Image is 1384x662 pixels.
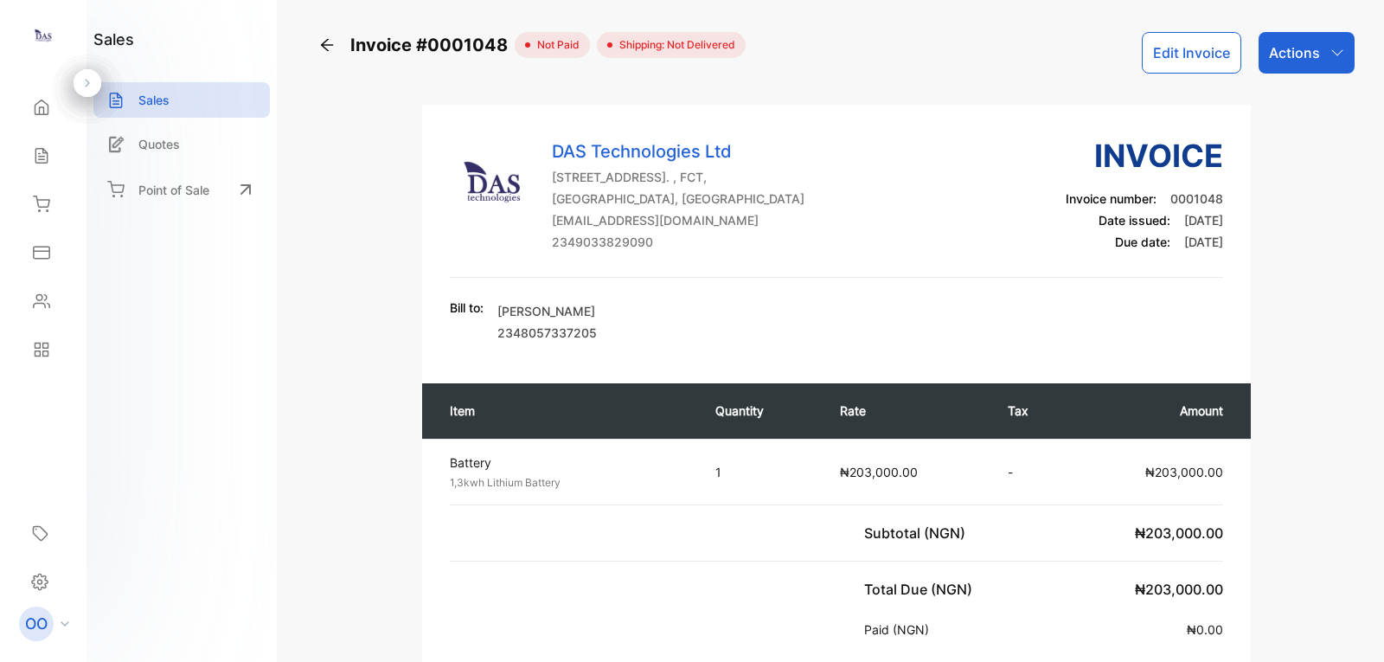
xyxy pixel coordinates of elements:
h3: Invoice [1066,132,1223,179]
p: Sales [138,91,170,109]
span: not paid [530,37,580,53]
span: [DATE] [1184,213,1223,228]
span: Date issued: [1099,213,1170,228]
p: Rate [840,402,973,420]
span: ₦203,000.00 [1135,581,1223,598]
p: 2348057337205 [497,324,597,342]
p: Battery [450,453,684,472]
p: Point of Sale [138,181,209,199]
p: Bill to: [450,299,484,317]
span: [DATE] [1184,235,1223,249]
span: 0001048 [1170,191,1223,206]
a: Point of Sale [93,170,270,209]
p: [PERSON_NAME] [497,302,597,320]
span: ₦0.00 [1187,622,1223,637]
p: Quantity [715,402,804,420]
span: Invoice #0001048 [350,32,515,58]
button: Edit Invoice [1142,32,1241,74]
p: Quotes [138,135,180,153]
p: 1 [715,463,804,481]
span: Due date: [1115,235,1170,249]
p: Tax [1008,402,1056,420]
p: Amount [1090,402,1223,420]
p: DAS Technologies Ltd [552,138,804,164]
p: Actions [1269,42,1320,63]
p: Paid (NGN) [864,620,936,639]
span: ₦203,000.00 [1145,465,1223,479]
a: Sales [93,82,270,118]
img: Company Logo [450,138,536,225]
a: Quotes [93,126,270,162]
p: [EMAIL_ADDRESS][DOMAIN_NAME] [552,211,804,229]
p: 2349033829090 [552,233,804,251]
button: Actions [1259,32,1355,74]
p: 1,3kwh Lithium Battery [450,475,684,491]
p: Subtotal (NGN) [864,523,972,543]
span: ₦203,000.00 [840,465,918,479]
p: [GEOGRAPHIC_DATA], [GEOGRAPHIC_DATA] [552,190,804,208]
h1: sales [93,28,134,51]
p: [STREET_ADDRESS]. , FCT, [552,168,804,186]
p: OO [25,613,48,635]
span: Shipping: Not Delivered [612,37,735,53]
iframe: LiveChat chat widget [1311,589,1384,662]
p: - [1008,463,1056,481]
img: logo [30,22,56,48]
span: Invoice number: [1066,191,1157,206]
span: ₦203,000.00 [1135,524,1223,542]
p: Total Due (NGN) [864,579,979,600]
p: Item [450,402,681,420]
